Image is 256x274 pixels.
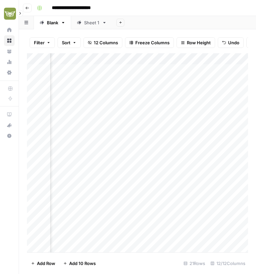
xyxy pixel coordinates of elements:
a: Your Data [4,46,15,57]
div: Sheet 1 [84,19,99,26]
div: Blank [47,19,58,26]
span: Add 10 Rows [69,260,96,267]
span: Sort [62,39,70,46]
button: Row Height [177,37,215,48]
button: What's new? [4,120,15,131]
span: Row Height [187,39,211,46]
span: Freeze Columns [135,39,170,46]
span: Filter [34,39,45,46]
a: Usage [4,57,15,67]
a: Home [4,25,15,35]
div: 12/12 Columns [208,258,248,269]
a: Sheet 1 [71,16,112,29]
span: 12 Columns [94,39,118,46]
a: Browse [4,35,15,46]
button: Freeze Columns [125,37,174,48]
button: Add Row [27,258,59,269]
img: Evergreen Media Logo [4,8,16,20]
div: What's new? [4,120,14,130]
button: Sort [58,37,81,48]
a: AirOps Academy [4,109,15,120]
a: Settings [4,67,15,78]
button: Filter [30,37,55,48]
span: Undo [228,39,239,46]
button: Undo [218,37,244,48]
button: Add 10 Rows [59,258,100,269]
button: 12 Columns [83,37,122,48]
div: 21 Rows [181,258,208,269]
button: Workspace: Evergreen Media [4,5,15,22]
button: Help + Support [4,131,15,141]
span: Add Row [37,260,55,267]
a: Blank [34,16,71,29]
